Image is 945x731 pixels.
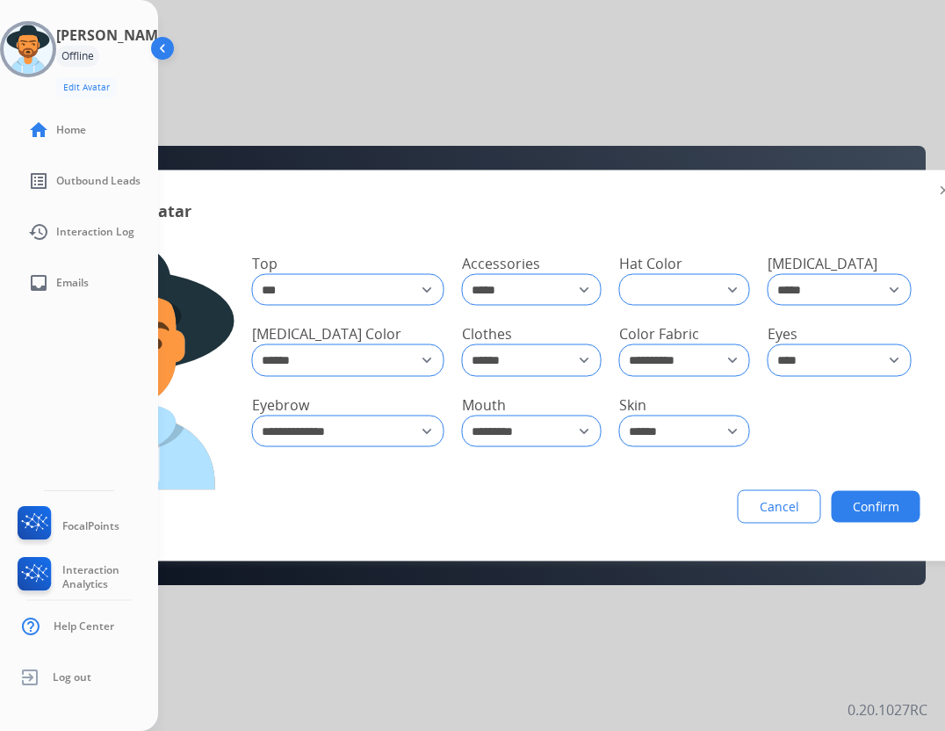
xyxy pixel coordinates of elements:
[462,324,512,344] span: Clothes
[619,254,682,273] span: Hat Color
[848,699,927,720] p: 0.20.1027RC
[28,272,49,293] mat-icon: inbox
[619,324,699,344] span: Color Fabric
[619,394,646,414] span: Skin
[14,557,158,597] a: Interaction Analytics
[252,324,401,344] span: [MEDICAL_DATA] Color
[56,123,86,137] span: Home
[53,670,91,684] span: Log out
[56,276,89,290] span: Emails
[56,174,141,188] span: Outbound Leads
[462,394,506,414] span: Mouth
[62,519,119,533] span: FocalPoints
[738,490,821,524] button: Cancel
[28,170,49,192] mat-icon: list_alt
[462,254,540,273] span: Accessories
[56,46,99,67] div: Offline
[54,619,114,633] span: Help Center
[56,25,170,46] h3: [PERSON_NAME]
[832,491,920,523] button: Confirm
[56,77,117,98] button: Edit Avatar
[62,563,158,591] span: Interaction Analytics
[252,394,309,414] span: Eyebrow
[14,506,119,546] a: FocalPoints
[56,225,134,239] span: Interaction Log
[768,254,877,273] span: [MEDICAL_DATA]
[28,221,49,242] mat-icon: history
[768,324,797,344] span: Eyes
[252,254,278,273] span: Top
[28,119,49,141] mat-icon: home
[4,25,53,74] img: avatar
